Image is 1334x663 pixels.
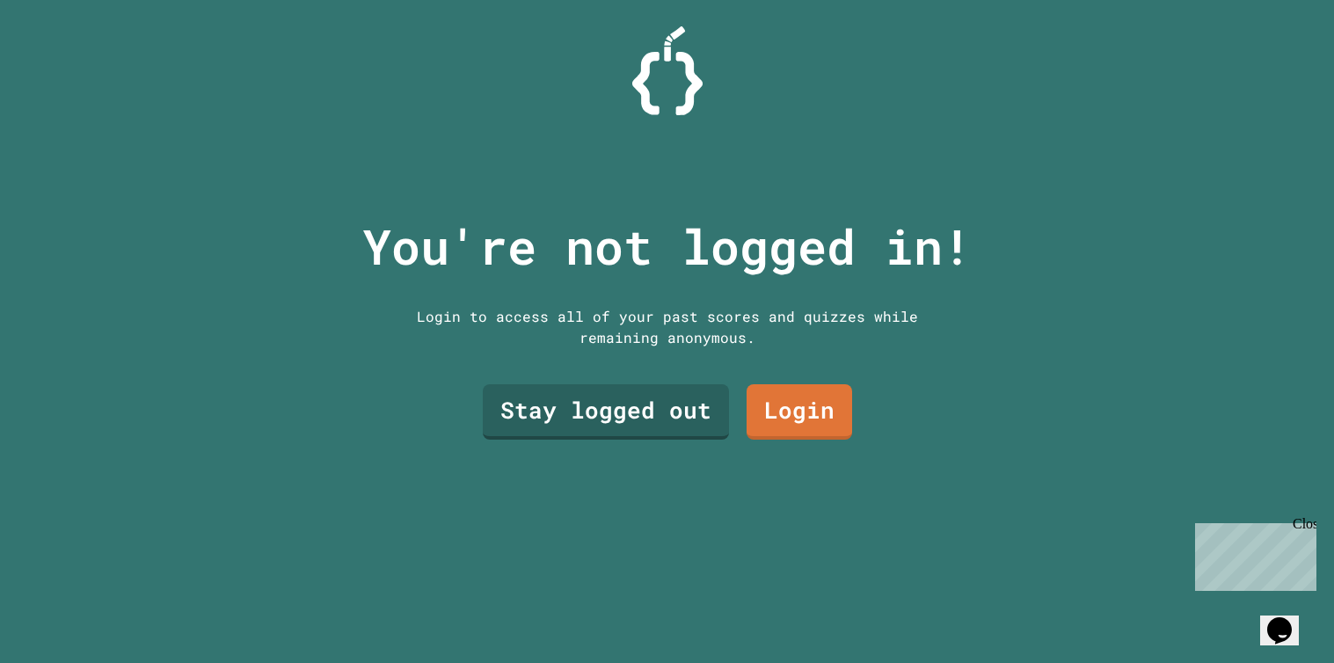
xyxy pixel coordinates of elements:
iframe: chat widget [1260,593,1316,645]
p: You're not logged in! [362,210,972,283]
div: Chat with us now!Close [7,7,121,112]
a: Login [747,384,852,440]
a: Stay logged out [483,384,729,440]
img: Logo.svg [632,26,703,115]
iframe: chat widget [1188,516,1316,591]
div: Login to access all of your past scores and quizzes while remaining anonymous. [404,306,931,348]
